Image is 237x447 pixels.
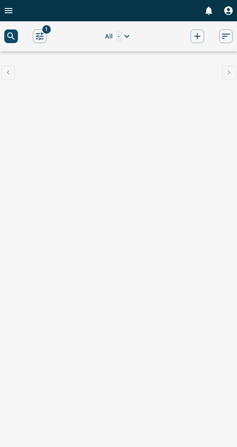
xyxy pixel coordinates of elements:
[61,29,176,44] button: All-
[42,25,51,34] span: 1
[105,31,113,41] span: All
[4,29,18,43] button: search button
[220,2,237,19] button: Profile
[118,31,120,41] p: -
